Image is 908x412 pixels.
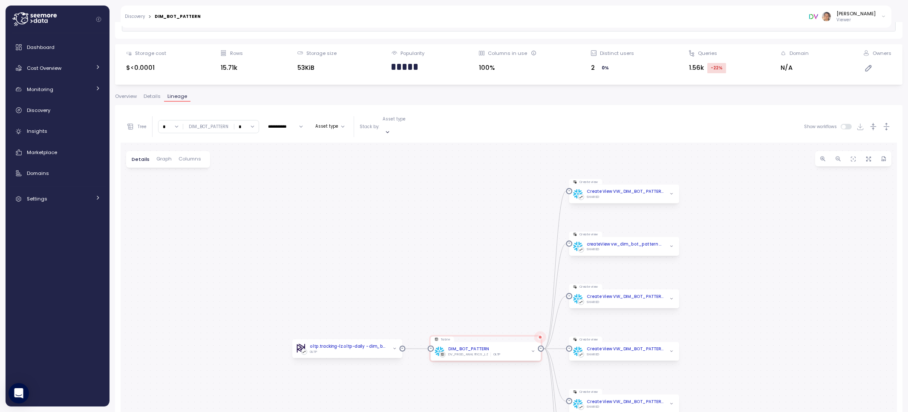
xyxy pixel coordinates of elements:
div: SHARED [587,352,600,357]
button: Asset type [312,121,348,132]
div: Distinct users [600,50,634,57]
a: Cost Overview [9,60,106,77]
span: Show workflows [804,124,841,129]
div: > [148,14,151,20]
div: DIM_BOT_PATTERN [155,14,201,19]
span: Monitoring [27,86,53,93]
div: Rows [230,50,243,57]
div: SHARED [587,195,600,199]
img: 6791f8edfa6a2c9608b219b1.PNG [809,12,818,21]
div: Storage cost [135,50,166,57]
span: Columns [179,157,201,161]
div: Owners [873,50,891,57]
button: Collapse navigation [93,16,104,23]
div: 2 [591,63,634,73]
div: [PERSON_NAME] [836,10,876,17]
div: Open Intercom Messenger [9,383,29,403]
a: Create View VW_DIM_BOT_PATTERN [587,346,664,352]
span: Graph [156,157,172,161]
a: Discovery [9,102,106,119]
div: -22 % [707,63,726,73]
div: Domain [790,50,809,57]
span: Settings [27,195,47,202]
div: N/A [781,63,809,73]
span: Domains [27,170,49,177]
p: Create view [579,337,598,341]
a: Dashboard [9,39,106,56]
p: Asset type [383,116,406,122]
a: Marketplace [9,144,106,161]
div: Popularity [401,50,424,57]
span: Lineage [167,94,187,99]
div: Storage size [306,50,337,57]
span: Discovery [27,107,50,114]
a: Monitoring [9,81,106,98]
p: Create view [579,180,598,184]
p: Table [441,337,450,341]
a: Discovery [125,14,145,19]
a: Domains [9,165,106,182]
a: Create View VW_DIM_BOT_PATTERN [587,398,664,405]
p: Viewer [836,17,876,23]
div: 100% [479,63,536,73]
div: SHARED [587,300,600,304]
a: createView vw_dim_bot_pattern Job [587,241,664,248]
span: Details [144,94,161,99]
span: Cost Overview [27,65,61,72]
div: OLTP [310,350,317,354]
div: $<0.0001 [126,63,166,73]
p: Create view [579,285,598,289]
div: Queries [698,50,717,57]
a: Insights [9,123,106,140]
span: Marketplace [27,149,57,156]
div: 53KiB [297,63,337,73]
a: Create View VW_DIM_BOT_PATTERN [587,294,664,300]
span: Dashboard [27,44,55,51]
img: ACg8ocJOzmu5e5aB4DP4rDvv_TJHXDn6WHU2HISPgKiiUcUCcDfPL8Vf=s96-c [822,12,831,21]
p: Stack by: [360,124,379,130]
div: SHARED [587,405,600,409]
div: Columns in use [488,50,536,57]
div: DV_PROD_ANALYTICS_LZ [448,352,488,357]
div: 15.71k [221,63,242,73]
span: Overview [115,94,137,99]
div: 1.56k [689,63,726,73]
span: Insights [27,128,47,134]
p: Create view [579,390,598,394]
a: Create View VW_DIM_BOT_PATTERN [587,189,664,195]
div: DIM_BOT_PATTERN [189,124,228,130]
div: 0 % [598,63,612,73]
p: Create view [579,232,598,237]
a: Settings [9,190,106,207]
a: DIM_BOT_PATTERN [448,346,489,352]
div: SHARED [587,247,600,252]
p: Tree [138,124,147,130]
a: oltp.tracking-lz.oltp-daily - dim_bot_pattern [310,343,387,350]
div: OLTP [493,352,501,357]
span: Details [132,157,150,162]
